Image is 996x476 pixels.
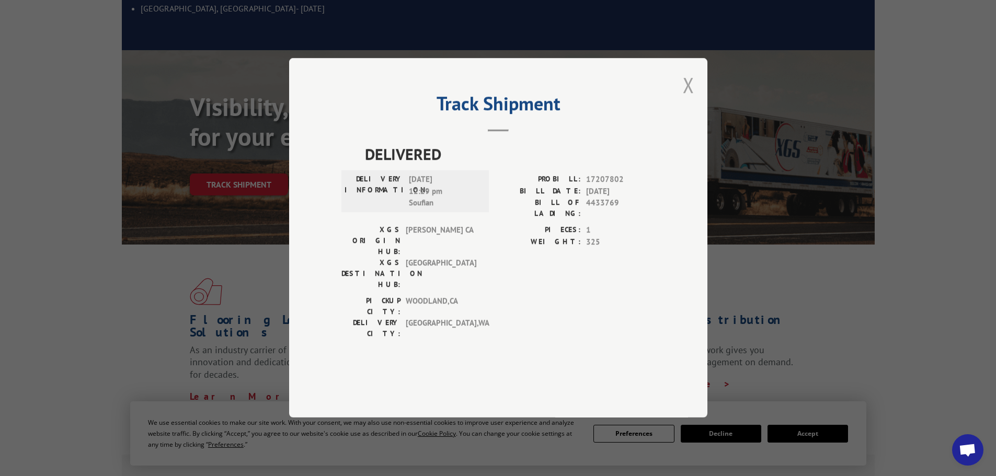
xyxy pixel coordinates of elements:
span: [PERSON_NAME] CA [406,225,476,258]
span: DELIVERED [365,143,655,166]
a: Open chat [952,434,983,466]
h2: Track Shipment [341,96,655,116]
label: WEIGHT: [498,236,581,248]
label: BILL OF LADING: [498,198,581,219]
span: 17207802 [586,174,655,186]
span: 4433769 [586,198,655,219]
span: [DATE] 12:29 pm Soufian [409,174,479,210]
span: [DATE] [586,185,655,198]
span: WOODLAND , CA [406,296,476,318]
label: PIECES: [498,225,581,237]
label: PROBILL: [498,174,581,186]
label: XGS ORIGIN HUB: [341,225,400,258]
label: DELIVERY INFORMATION: [345,174,404,210]
label: PICKUP CITY: [341,296,400,318]
span: [GEOGRAPHIC_DATA] [406,258,476,291]
span: [GEOGRAPHIC_DATA] , WA [406,318,476,340]
button: Close modal [683,71,694,99]
label: BILL DATE: [498,185,581,198]
label: DELIVERY CITY: [341,318,400,340]
span: 1 [586,225,655,237]
label: XGS DESTINATION HUB: [341,258,400,291]
span: 325 [586,236,655,248]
